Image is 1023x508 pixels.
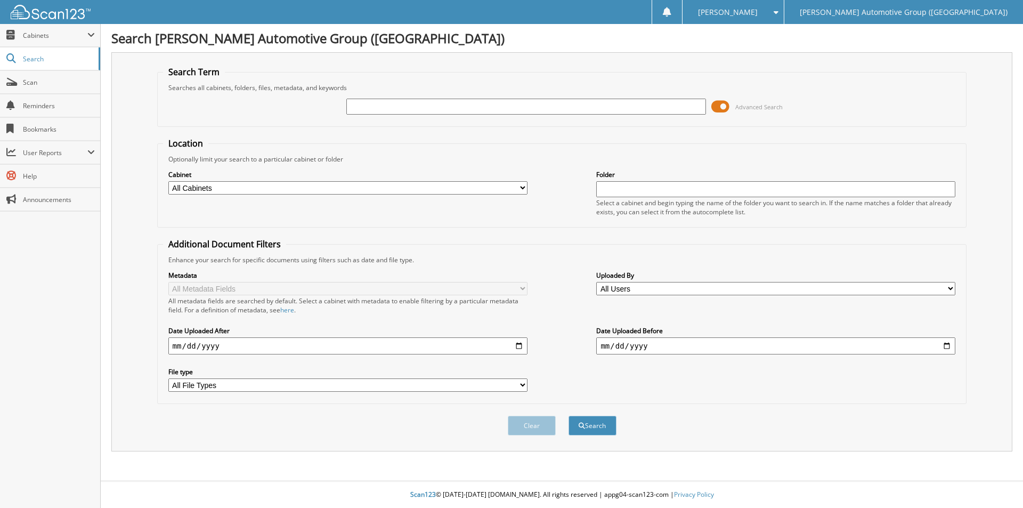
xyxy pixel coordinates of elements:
[23,31,87,40] span: Cabinets
[596,326,955,335] label: Date Uploaded Before
[569,416,616,436] button: Search
[674,490,714,499] a: Privacy Policy
[23,78,95,87] span: Scan
[23,148,87,157] span: User Reports
[163,238,286,250] legend: Additional Document Filters
[163,83,961,92] div: Searches all cabinets, folders, files, metadata, and keywords
[23,101,95,110] span: Reminders
[111,29,1012,47] h1: Search [PERSON_NAME] Automotive Group ([GEOGRAPHIC_DATA])
[168,296,527,315] div: All metadata fields are searched by default. Select a cabinet with metadata to enable filtering b...
[596,337,955,354] input: end
[596,271,955,280] label: Uploaded By
[163,155,961,164] div: Optionally limit your search to a particular cabinet or folder
[163,138,208,149] legend: Location
[163,66,225,78] legend: Search Term
[168,367,527,376] label: File type
[168,326,527,335] label: Date Uploaded After
[11,5,91,19] img: scan123-logo-white.svg
[168,337,527,354] input: start
[410,490,436,499] span: Scan123
[800,9,1008,15] span: [PERSON_NAME] Automotive Group ([GEOGRAPHIC_DATA])
[23,54,93,63] span: Search
[508,416,556,436] button: Clear
[698,9,758,15] span: [PERSON_NAME]
[23,195,95,204] span: Announcements
[596,198,955,216] div: Select a cabinet and begin typing the name of the folder you want to search in. If the name match...
[23,125,95,134] span: Bookmarks
[163,255,961,264] div: Enhance your search for specific documents using filters such as date and file type.
[168,170,527,179] label: Cabinet
[596,170,955,179] label: Folder
[23,172,95,181] span: Help
[735,103,783,111] span: Advanced Search
[280,305,294,315] a: here
[168,271,527,280] label: Metadata
[101,482,1023,508] div: © [DATE]-[DATE] [DOMAIN_NAME]. All rights reserved | appg04-scan123-com |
